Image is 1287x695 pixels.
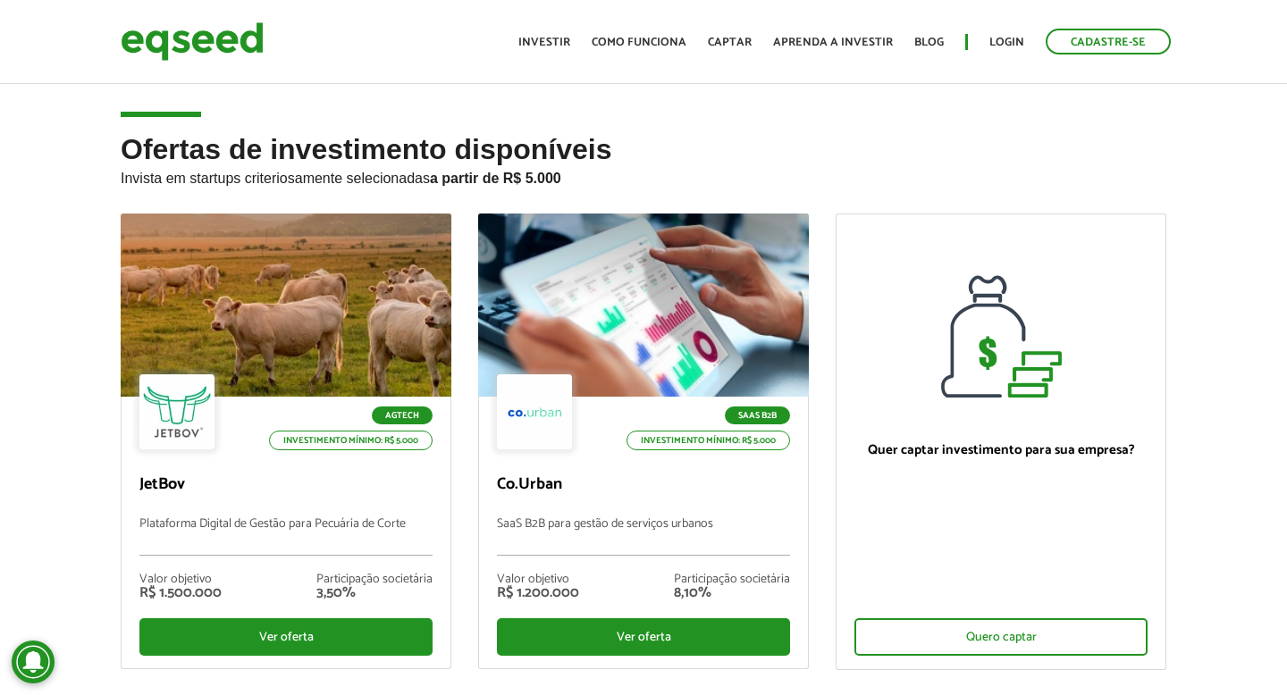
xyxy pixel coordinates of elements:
[497,586,579,600] div: R$ 1.200.000
[708,37,752,48] a: Captar
[592,37,686,48] a: Como funciona
[430,171,561,186] strong: a partir de R$ 5.000
[316,574,433,586] div: Participação societária
[121,165,1166,187] p: Invista em startups criteriosamente selecionadas
[139,586,222,600] div: R$ 1.500.000
[372,406,433,424] p: Agtech
[674,574,790,586] div: Participação societária
[121,214,451,669] a: Agtech Investimento mínimo: R$ 5.000 JetBov Plataforma Digital de Gestão para Pecuária de Corte V...
[1046,29,1171,54] a: Cadastre-se
[139,475,433,495] p: JetBov
[854,442,1148,458] p: Quer captar investimento para sua empresa?
[139,574,222,586] div: Valor objetivo
[497,574,579,586] div: Valor objetivo
[497,475,790,495] p: Co.Urban
[478,214,809,669] a: SaaS B2B Investimento mínimo: R$ 5.000 Co.Urban SaaS B2B para gestão de serviços urbanos Valor ob...
[854,618,1148,656] div: Quero captar
[139,618,433,656] div: Ver oferta
[497,618,790,656] div: Ver oferta
[121,134,1166,214] h2: Ofertas de investimento disponíveis
[497,517,790,556] p: SaaS B2B para gestão de serviços urbanos
[121,18,264,65] img: EqSeed
[139,517,433,556] p: Plataforma Digital de Gestão para Pecuária de Corte
[674,586,790,600] div: 8,10%
[914,37,944,48] a: Blog
[316,586,433,600] div: 3,50%
[773,37,893,48] a: Aprenda a investir
[269,431,433,450] p: Investimento mínimo: R$ 5.000
[627,431,790,450] p: Investimento mínimo: R$ 5.000
[989,37,1024,48] a: Login
[725,406,790,424] p: SaaS B2B
[836,214,1166,670] a: Quer captar investimento para sua empresa? Quero captar
[518,37,570,48] a: Investir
